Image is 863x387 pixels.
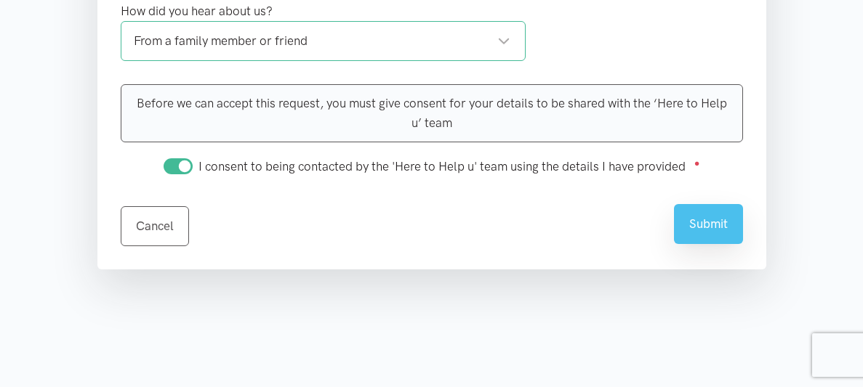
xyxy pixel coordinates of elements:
div: Before we can accept this request, you must give consent for your details to be shared with the ‘... [121,84,743,142]
span: I consent to being contacted by the 'Here to Help u' team using the details I have provided [198,159,686,174]
button: Submit [674,204,743,244]
sup: ● [694,158,700,168]
label: How did you hear about us? [121,1,273,21]
div: From a family member or friend [134,31,510,51]
a: Cancel [121,206,189,246]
